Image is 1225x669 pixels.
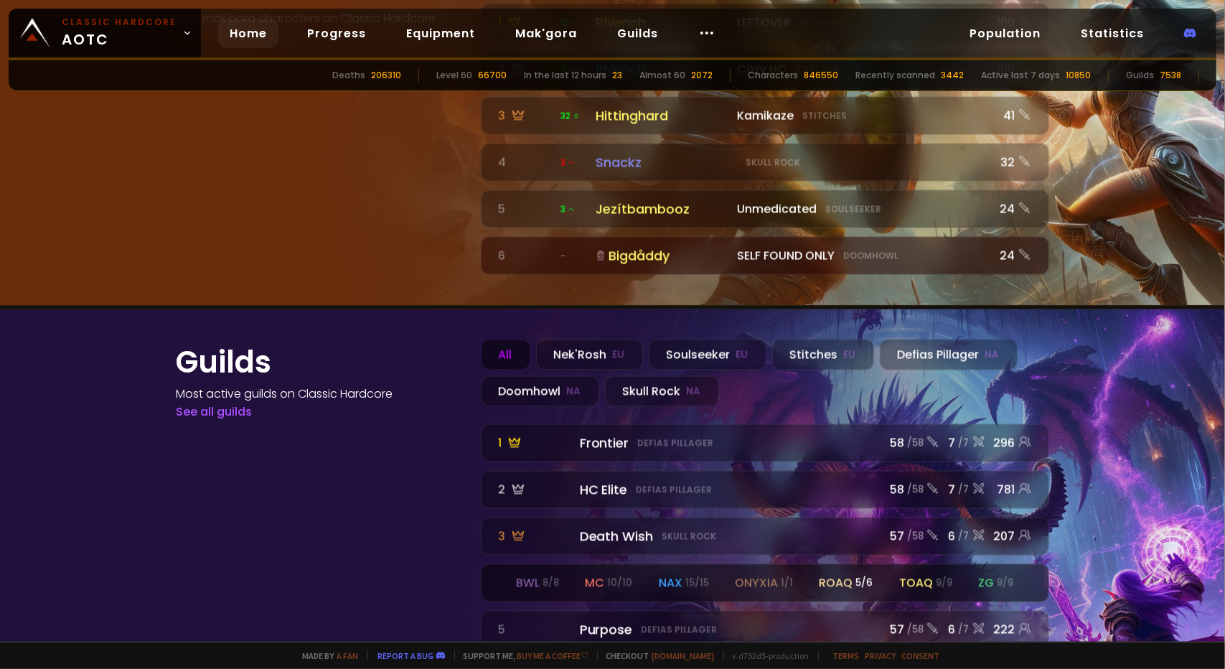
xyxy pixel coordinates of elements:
[978,574,1013,592] div: zg
[543,576,559,591] small: 8 / 8
[481,471,1049,509] a: 2 HC EliteDefias Pillager58 /587/7781
[296,19,377,48] a: Progress
[994,247,1031,265] div: 24
[880,340,1018,370] div: Defias Pillager
[560,203,576,216] span: 3
[9,9,201,57] a: Classic HardcoreAOTC
[1160,69,1181,82] div: 7538
[994,107,1031,125] div: 41
[524,69,606,82] div: In the last 12 hours
[819,574,873,592] div: roaq
[596,153,729,172] div: Snackz
[481,564,1049,602] a: bwl 8/8mc 10/10nax 15/15onyxia 1/1roaq 5/6toaq 9/9zg 9/9
[560,110,581,123] span: 32
[723,650,809,661] span: v. d752d5 - production
[481,424,1049,462] a: 1 FrontierDefias Pillager58 /587/7296
[735,574,793,592] div: onyxia
[606,19,670,48] a: Guilds
[481,144,1049,182] a: 4 3 SnackzSkull Rock32
[612,69,622,82] div: 23
[994,154,1031,172] div: 32
[481,340,530,370] div: All
[746,156,800,169] small: Skull Rock
[825,203,881,216] small: Soulseeker
[294,650,359,661] span: Made by
[585,574,632,592] div: mc
[481,4,1049,42] a: 1 18 RîvenchLEFTOVERStitches100
[596,200,729,219] div: Jezítbambooz
[737,107,985,125] div: Kamikaze
[499,154,552,172] div: 4
[737,200,985,218] div: Unmedicated
[613,348,625,362] small: EU
[1126,69,1154,82] div: Guilds
[516,574,559,592] div: bwl
[855,69,935,82] div: Recently scanned
[958,19,1052,48] a: Population
[177,340,464,385] h1: Guilds
[177,385,464,403] h4: Most active guilds on Classic Hardcore
[936,576,952,591] small: 9 / 9
[481,611,1049,649] a: 5 PurposeDefias Pillager57 /586/7222
[985,348,1000,362] small: NA
[332,69,365,82] div: Deaths
[981,69,1060,82] div: Active last 7 days
[772,340,874,370] div: Stitches
[607,576,632,591] small: 10 / 10
[687,385,701,399] small: NA
[781,576,793,591] small: 1 / 1
[567,385,581,399] small: NA
[855,576,873,591] small: 5 / 6
[804,69,838,82] div: 846550
[560,250,565,263] span: -
[844,348,856,362] small: EU
[737,247,985,265] div: SELF FOUND ONLY
[596,246,729,266] div: Bigdåddy
[659,574,709,592] div: nax
[843,250,898,263] small: Doomhowl
[218,19,278,48] a: Home
[639,69,685,82] div: Almost 60
[454,650,588,661] span: Support me,
[378,650,434,661] a: Report a bug
[1069,19,1155,48] a: Statistics
[177,403,253,420] a: See all guilds
[337,650,359,661] a: a fan
[478,69,507,82] div: 66700
[994,200,1031,218] div: 24
[62,16,177,29] small: Classic Hardcore
[499,247,552,265] div: 6
[802,110,847,123] small: Stitches
[395,19,487,48] a: Equipment
[1066,69,1091,82] div: 10850
[736,348,748,362] small: EU
[997,576,1013,591] small: 9 / 9
[649,340,766,370] div: Soulseeker
[536,340,643,370] div: Nek'Rosh
[597,650,715,661] span: Checkout
[481,376,599,407] div: Doomhowl
[371,69,401,82] div: 206310
[436,69,472,82] div: Level 60
[596,106,729,126] div: Hittinghard
[504,19,588,48] a: Mak'gora
[560,156,576,169] span: 3
[481,190,1049,228] a: 5 3JezítbamboozUnmedicatedSoulseeker24
[691,69,713,82] div: 2072
[865,650,896,661] a: Privacy
[605,376,719,407] div: Skull Rock
[899,574,952,592] div: toaq
[902,650,940,661] a: Consent
[62,16,177,50] span: AOTC
[499,107,552,125] div: 3
[685,576,709,591] small: 15 / 15
[481,97,1049,135] a: 3 32 HittinghardKamikazeStitches41
[481,518,1049,556] a: 3 Death WishSkull Rock57 /586/7207
[941,69,964,82] div: 3442
[833,650,860,661] a: Terms
[499,200,552,218] div: 5
[517,650,588,661] a: Buy me a coffee
[748,69,798,82] div: Characters
[652,650,715,661] a: [DOMAIN_NAME]
[481,237,1049,275] a: 6 -BigdåddySELF FOUND ONLYDoomhowl24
